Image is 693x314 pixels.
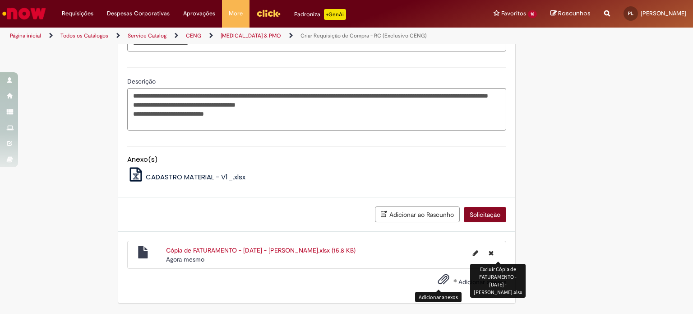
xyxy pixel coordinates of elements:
[127,36,506,52] input: PEP
[375,206,460,222] button: Adicionar ao Rascunho
[166,255,204,263] span: Agora mesmo
[294,9,346,20] div: Padroniza
[166,246,356,254] a: Cópia de FATURAMENTO - [DATE] - [PERSON_NAME].xlsx (15.8 KB)
[483,246,499,260] button: Excluir Cópia de FATURAMENTO - AGOSTO 2025 - Chris.xlsx
[62,9,93,18] span: Requisições
[10,32,41,39] a: Página inicial
[470,264,526,298] div: Excluir Cópia de FATURAMENTO - [DATE] - [PERSON_NAME].xlsx
[458,278,506,286] span: Adicionar anexos
[550,9,591,18] a: Rascunhos
[107,9,170,18] span: Despesas Corporativas
[415,292,462,302] div: Adicionar anexos
[166,255,204,263] time: 30/09/2025 09:04:11
[127,172,246,182] a: CADASTRO MATERIAL - V1_.xlsx
[256,6,281,20] img: click_logo_yellow_360x200.png
[435,271,452,292] button: Adicionar anexos
[7,28,455,44] ul: Trilhas de página
[60,32,108,39] a: Todos os Catálogos
[183,9,215,18] span: Aprovações
[324,9,346,20] p: +GenAi
[467,246,484,260] button: Editar nome de arquivo Cópia de FATURAMENTO - AGOSTO 2025 - Chris.xlsx
[628,10,633,16] span: PL
[641,9,686,17] span: [PERSON_NAME]
[464,207,506,222] button: Solicitação
[127,88,506,131] textarea: Descrição
[501,9,526,18] span: Favoritos
[229,9,243,18] span: More
[558,9,591,18] span: Rascunhos
[127,77,157,85] span: Descrição
[128,32,166,39] a: Service Catalog
[186,32,201,39] a: CENG
[146,172,245,182] span: CADASTRO MATERIAL - V1_.xlsx
[127,156,506,164] h5: Anexo(s)
[1,5,47,23] img: ServiceNow
[528,10,537,18] span: 16
[221,32,281,39] a: [MEDICAL_DATA] & PMO
[300,32,427,39] a: Criar Requisição de Compra - RC (Exclusivo CENG)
